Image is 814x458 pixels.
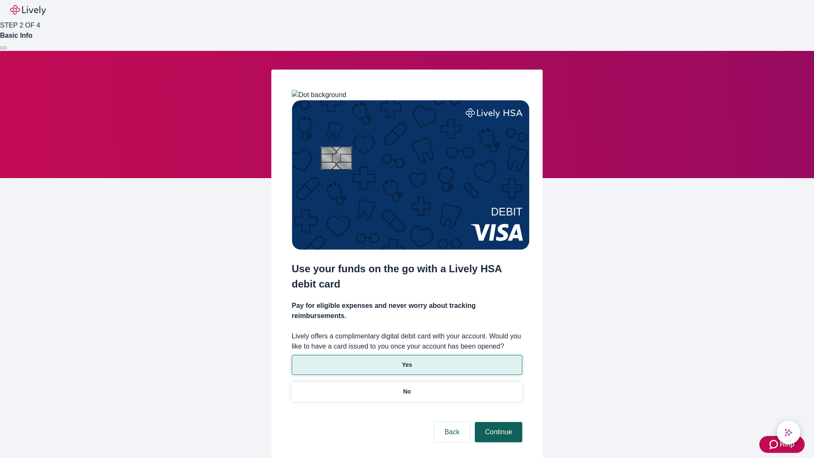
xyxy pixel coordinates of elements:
img: Debit card [292,100,530,250]
img: Lively [10,5,46,15]
p: No [403,387,411,396]
button: Continue [475,422,522,442]
h2: Use your funds on the go with a Lively HSA debit card [292,261,522,292]
p: Yes [402,360,412,369]
span: Help [780,439,794,450]
label: Lively offers a complimentary digital debit card with your account. Would you like to have a card... [292,331,522,352]
img: Dot background [292,90,346,100]
svg: Lively AI Assistant [784,428,793,437]
button: chat [777,421,800,444]
button: Back [434,422,470,442]
svg: Zendesk support icon [769,439,780,450]
h4: Pay for eligible expenses and never worry about tracking reimbursements. [292,301,522,321]
button: No [292,382,522,402]
button: Yes [292,355,522,375]
button: Zendesk support iconHelp [759,436,805,453]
